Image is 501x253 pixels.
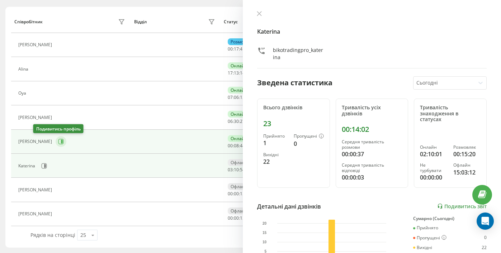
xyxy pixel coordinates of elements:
span: 54 [240,167,245,173]
div: 23 [263,119,324,128]
text: 20 [263,221,267,225]
div: : : [228,95,245,100]
div: Онлайн [228,87,250,94]
div: Сумарно (Сьогодні) [413,216,487,221]
div: Пропущені [294,134,324,139]
div: Вихідні [413,245,432,250]
span: 03 [228,167,233,173]
div: Онлайн [228,135,250,142]
span: 27 [240,118,245,124]
div: Статус [224,19,238,24]
div: Пропущені [413,235,446,241]
div: Співробітник [14,19,43,24]
div: : : [228,216,245,221]
div: 00:00:00 [420,173,447,182]
div: Онлайн [228,111,250,118]
div: [PERSON_NAME] [18,187,54,192]
div: 00:00:37 [342,150,402,158]
text: 10 [263,240,267,244]
div: Open Intercom Messenger [477,213,494,230]
div: Вихідні [263,152,288,157]
span: 10 [234,167,239,173]
div: : : [228,167,245,172]
span: 06 [228,118,233,124]
div: 00:15:20 [453,150,481,158]
div: 02:10:01 [420,150,447,158]
span: 00 [228,215,233,221]
span: 00 [228,191,233,197]
div: Офлайн [228,183,251,190]
div: Розмовляє [453,145,481,150]
text: 15 [263,231,267,235]
div: 0 [484,235,487,241]
div: 1 [263,139,288,147]
div: 15:03:12 [453,168,481,177]
span: 12 [240,94,245,100]
div: Katerina [18,163,37,168]
div: Офлайн [228,159,251,166]
div: Зведена статистика [257,77,332,88]
div: [PERSON_NAME] [18,211,54,216]
span: 30 [234,118,239,124]
div: : : [228,119,245,124]
span: 07 [228,94,233,100]
div: Прийнято [413,225,438,230]
div: Середня тривалість розмови [342,139,402,150]
div: : : [228,47,245,52]
div: Alina [18,67,30,72]
div: [PERSON_NAME] [18,139,54,144]
div: Тривалість знаходження в статусах [420,105,481,123]
div: Oya [18,91,28,96]
div: Онлайн [420,145,447,150]
div: Розмовляє [228,38,256,45]
div: 25 [80,231,86,239]
span: 08 [234,143,239,149]
div: Відділ [134,19,147,24]
div: Онлайн [228,62,250,69]
div: Не турбувати [420,163,447,173]
span: 00 [234,215,239,221]
span: 13 [234,70,239,76]
span: 00 [228,143,233,149]
div: : : [228,191,245,196]
div: Середня тривалість відповіді [342,163,402,173]
a: Подивитись звіт [437,203,487,209]
div: Прийнято [263,134,288,139]
span: 44 [240,143,245,149]
div: 22 [482,245,487,250]
span: 14 [240,70,245,76]
span: 17 [234,46,239,52]
div: 0 [294,139,324,148]
h4: Katerina [257,27,487,36]
div: : : [228,71,245,76]
span: 00 [228,46,233,52]
div: 22 [263,157,288,166]
span: 41 [240,46,245,52]
div: Тривалість усіх дзвінків [342,105,402,117]
span: 17 [228,70,233,76]
span: Рядків на сторінці [30,231,75,238]
div: 00:14:02 [342,125,402,134]
span: 00 [234,191,239,197]
div: 1 [484,225,487,230]
div: Всього дзвінків [263,105,324,111]
div: Офлайн [453,163,481,168]
div: [PERSON_NAME] [18,42,54,47]
div: Детальні дані дзвінків [257,202,321,211]
span: 13 [240,191,245,197]
div: Офлайн [228,207,251,214]
span: 13 [240,215,245,221]
div: bikotradingpro_katerina [273,47,324,61]
div: Подивитись профіль [33,124,84,133]
span: 06 [234,94,239,100]
div: : : [228,143,245,148]
div: 00:00:03 [342,173,402,182]
div: [PERSON_NAME] [18,115,54,120]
